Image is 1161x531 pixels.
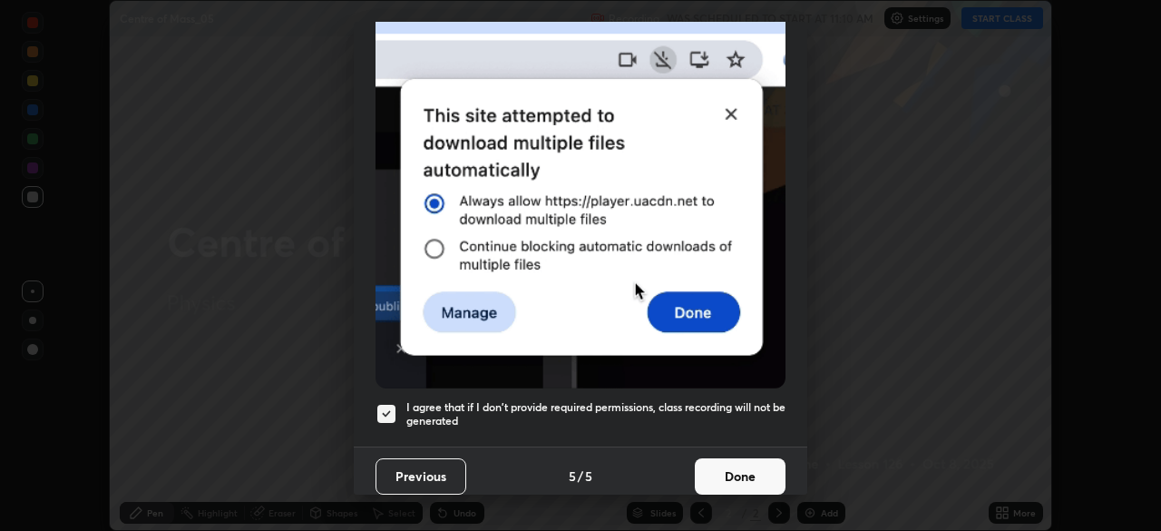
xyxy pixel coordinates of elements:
[578,467,583,486] h4: /
[585,467,592,486] h4: 5
[569,467,576,486] h4: 5
[376,458,466,495] button: Previous
[695,458,785,495] button: Done
[406,400,785,428] h5: I agree that if I don't provide required permissions, class recording will not be generated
